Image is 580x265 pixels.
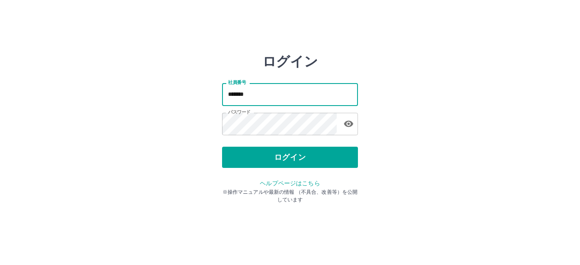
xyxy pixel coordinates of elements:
p: ※操作マニュアルや最新の情報 （不具合、改善等）を公開しています [222,188,358,204]
label: 社員番号 [228,79,246,86]
label: パスワード [228,109,251,115]
h2: ログイン [262,53,318,70]
a: ヘルプページはこちら [260,180,320,187]
button: ログイン [222,147,358,168]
